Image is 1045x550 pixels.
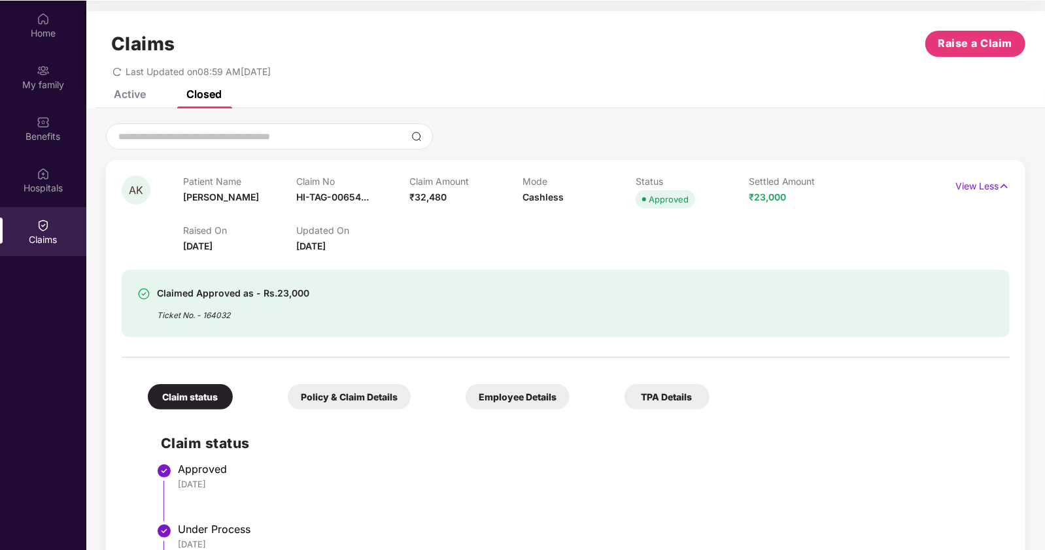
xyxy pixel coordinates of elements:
[178,523,997,536] div: Under Process
[409,191,447,202] span: ₹32,480
[137,287,150,300] img: svg+xml;base64,PHN2ZyBpZD0iU3VjY2Vzcy0zMngzMiIgeG1sbnM9Imh0dHA6Ly93d3cudzMub3JnLzIwMDAvc3ZnIiB3aW...
[522,191,564,202] span: Cashless
[409,176,522,187] p: Claim Amount
[296,176,409,187] p: Claim No
[37,64,50,77] img: svg+xml;base64,PHN2ZyB3aWR0aD0iMjAiIGhlaWdodD0iMjAiIHZpZXdCb3g9IjAgMCAyMCAyMCIgZmlsbD0ibm9uZSIgeG...
[183,225,296,236] p: Raised On
[296,240,326,251] span: [DATE]
[37,219,50,232] img: svg+xml;base64,PHN2ZyBpZD0iQ2xhaW0iIHhtbG5zPSJodHRwOi8vd3d3LnczLm9yZy8yMDAwL3N2ZyIgd2lkdGg9IjIwIi...
[749,176,862,187] p: Settled Amount
[288,384,411,410] div: Policy & Claim Details
[157,285,309,301] div: Claimed Approved as - Rs.23,000
[938,35,1013,52] span: Raise a Claim
[126,66,271,77] span: Last Updated on 08:59 AM[DATE]
[161,432,997,454] h2: Claim status
[178,538,997,550] div: [DATE]
[156,523,172,539] img: svg+xml;base64,PHN2ZyBpZD0iU3RlcC1Eb25lLTMyeDMyIiB4bWxucz0iaHR0cDovL3d3dy53My5vcmcvMjAwMC9zdmciIH...
[183,240,213,251] span: [DATE]
[178,462,997,476] div: Approved
[114,88,146,101] div: Active
[37,116,50,129] img: svg+xml;base64,PHN2ZyBpZD0iQmVuZWZpdHMiIHhtbG5zPSJodHRwOi8vd3d3LnczLm9yZy8yMDAwL3N2ZyIgd2lkdGg9Ij...
[183,176,296,187] p: Patient Name
[296,225,409,236] p: Updated On
[649,193,689,206] div: Approved
[112,66,122,77] span: redo
[411,131,422,142] img: svg+xml;base64,PHN2ZyBpZD0iU2VhcmNoLTMyeDMyIiB4bWxucz0iaHR0cDovL3d3dy53My5vcmcvMjAwMC9zdmciIHdpZH...
[925,31,1025,57] button: Raise a Claim
[156,463,172,479] img: svg+xml;base64,PHN2ZyBpZD0iU3RlcC1Eb25lLTMyeDMyIiB4bWxucz0iaHR0cDovL3d3dy53My5vcmcvMjAwMC9zdmciIH...
[148,384,233,410] div: Claim status
[999,179,1010,193] img: svg+xml;base64,PHN2ZyB4bWxucz0iaHR0cDovL3d3dy53My5vcmcvMjAwMC9zdmciIHdpZHRoPSIxNyIgaGVpZ2h0PSIxNy...
[955,176,1010,193] p: View Less
[296,191,369,202] span: HI-TAG-00654...
[37,12,50,25] img: svg+xml;base64,PHN2ZyBpZD0iSG9tZSIgeG1sbnM9Imh0dHA6Ly93d3cudzMub3JnLzIwMDAvc3ZnIiB3aWR0aD0iMjAiIG...
[636,176,749,187] p: Status
[522,176,636,187] p: Mode
[157,301,309,321] div: Ticket No. - 164032
[129,185,143,196] span: AK
[37,167,50,180] img: svg+xml;base64,PHN2ZyBpZD0iSG9zcGl0YWxzIiB4bWxucz0iaHR0cDovL3d3dy53My5vcmcvMjAwMC9zdmciIHdpZHRoPS...
[749,191,786,202] span: ₹23,000
[466,384,570,410] div: Employee Details
[186,88,222,101] div: Closed
[625,384,710,410] div: TPA Details
[183,191,259,202] span: [PERSON_NAME]
[111,33,175,55] h1: Claims
[178,478,997,490] div: [DATE]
